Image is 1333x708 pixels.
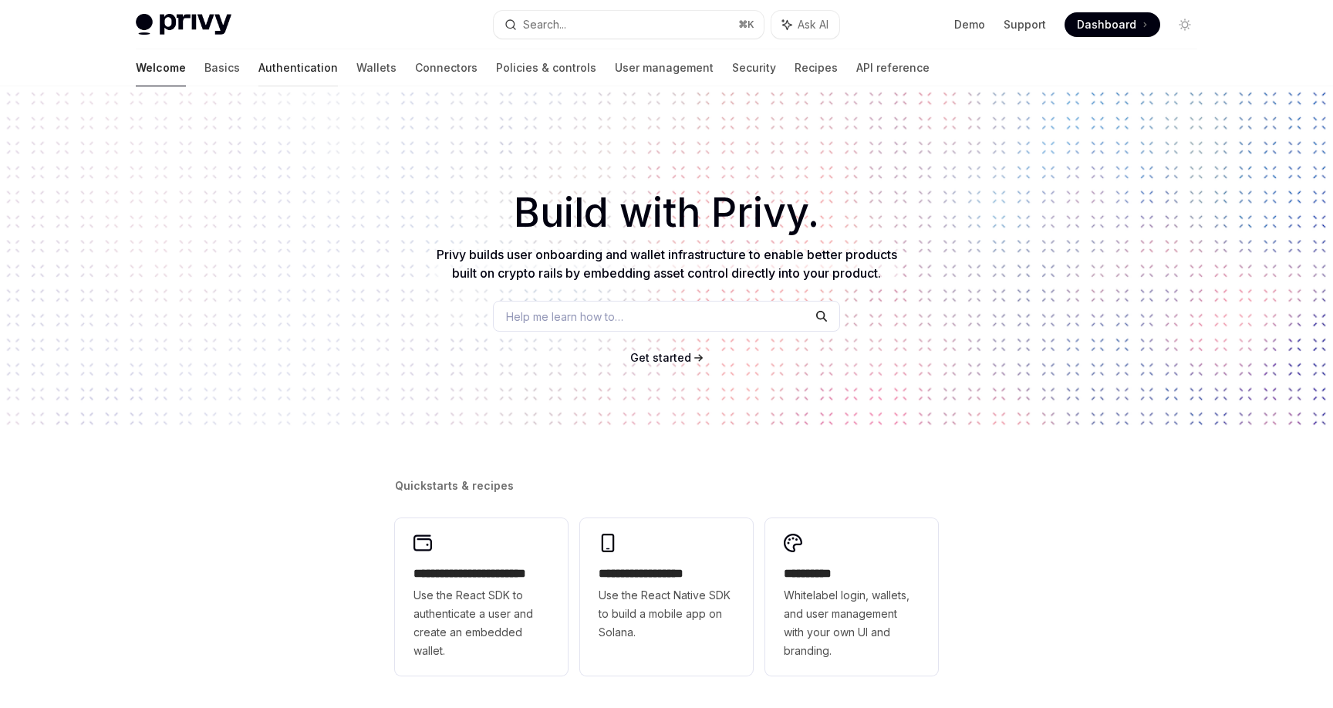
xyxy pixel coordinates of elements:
span: Help me learn how to… [506,308,623,325]
img: light logo [136,14,231,35]
span: Ask AI [798,17,828,32]
a: **** **** **** ***Use the React Native SDK to build a mobile app on Solana. [580,518,753,676]
a: Authentication [258,49,338,86]
a: Demo [954,17,985,32]
a: Get started [630,350,691,366]
span: Use the React SDK to authenticate a user and create an embedded wallet. [413,586,549,660]
a: Recipes [795,49,838,86]
a: Dashboard [1065,12,1160,37]
span: Build with Privy. [514,199,819,227]
a: Connectors [415,49,478,86]
span: Whitelabel login, wallets, and user management with your own UI and branding. [784,586,920,660]
button: Search...⌘K [494,11,764,39]
a: API reference [856,49,930,86]
div: Search... [523,15,566,34]
span: ⌘ K [738,19,754,31]
a: Support [1004,17,1046,32]
a: Basics [204,49,240,86]
span: Get started [630,351,691,364]
a: User management [615,49,714,86]
span: Privy builds user onboarding and wallet infrastructure to enable better products built on crypto ... [437,247,897,281]
a: **** *****Whitelabel login, wallets, and user management with your own UI and branding. [765,518,938,676]
a: Policies & controls [496,49,596,86]
a: Wallets [356,49,397,86]
button: Ask AI [771,11,839,39]
a: Welcome [136,49,186,86]
span: Use the React Native SDK to build a mobile app on Solana. [599,586,734,642]
a: Security [732,49,776,86]
button: Toggle dark mode [1173,12,1197,37]
span: Dashboard [1077,17,1136,32]
span: Quickstarts & recipes [395,478,514,494]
